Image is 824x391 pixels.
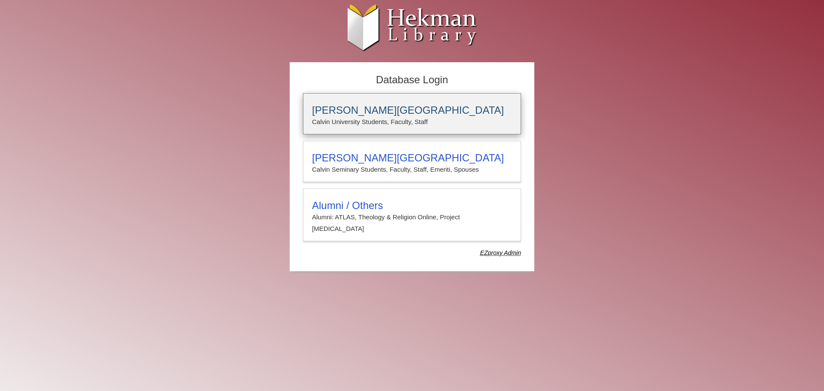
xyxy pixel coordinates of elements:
[312,200,512,212] h3: Alumni / Others
[303,141,521,182] a: [PERSON_NAME][GEOGRAPHIC_DATA]Calvin Seminary Students, Faculty, Staff, Emeriti, Spouses
[480,249,521,256] dfn: Use Alumni login
[299,71,525,89] h2: Database Login
[312,200,512,234] summary: Alumni / OthersAlumni: ATLAS, Theology & Religion Online, Project [MEDICAL_DATA]
[312,104,512,116] h3: [PERSON_NAME][GEOGRAPHIC_DATA]
[312,164,512,175] p: Calvin Seminary Students, Faculty, Staff, Emeriti, Spouses
[312,116,512,127] p: Calvin University Students, Faculty, Staff
[312,212,512,234] p: Alumni: ATLAS, Theology & Religion Online, Project [MEDICAL_DATA]
[303,93,521,134] a: [PERSON_NAME][GEOGRAPHIC_DATA]Calvin University Students, Faculty, Staff
[312,152,512,164] h3: [PERSON_NAME][GEOGRAPHIC_DATA]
